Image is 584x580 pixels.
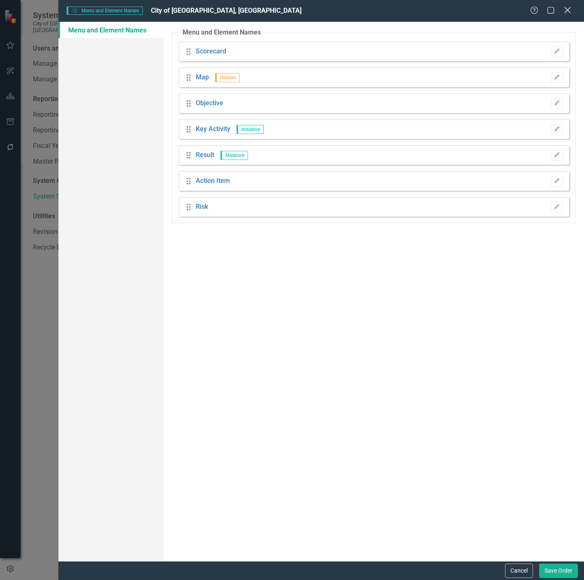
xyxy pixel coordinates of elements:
a: Objective [196,99,223,108]
a: Menu and Element Names [58,22,164,38]
a: Key Activity [196,125,230,134]
span: City of [GEOGRAPHIC_DATA], [GEOGRAPHIC_DATA] [151,7,301,14]
button: Cancel [505,564,533,578]
legend: Menu and Element Names [178,28,265,37]
span: Hidden [215,73,240,82]
a: Map [196,73,209,82]
a: Risk [196,202,208,212]
span: Measure [220,151,248,160]
span: Menu and Element Names [67,7,143,15]
span: Initiative [236,125,264,134]
a: Action Item [196,176,230,186]
button: Save Order [539,564,578,578]
a: Result [196,150,214,160]
a: Scorecard [196,47,226,56]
